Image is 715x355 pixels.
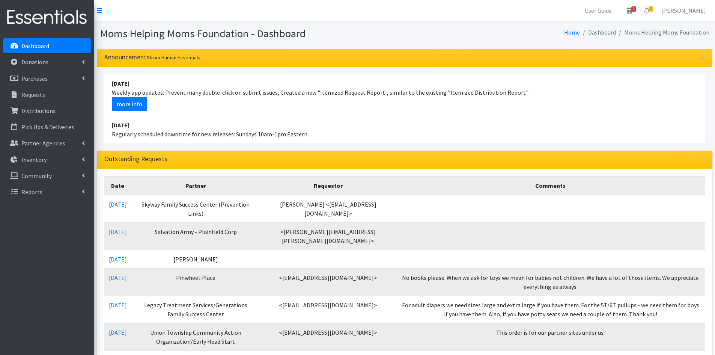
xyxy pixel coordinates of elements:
p: Requests [21,91,45,98]
td: This order is for our partner sites under us. [396,323,705,350]
th: Requestor [260,176,396,195]
a: Requests [3,87,91,102]
td: Legacy Treatment Services/Generations Family Success Center [131,296,260,323]
a: Home [564,29,580,36]
a: [DATE] [109,329,127,336]
a: User Guide [579,3,618,18]
a: more info [112,97,147,111]
a: Community [3,168,91,183]
strong: [DATE] [112,80,129,87]
p: Inventory [21,156,47,163]
p: Purchases [21,75,48,82]
a: Pick Ups & Deliveries [3,119,91,134]
td: [PERSON_NAME] <[EMAIL_ADDRESS][DOMAIN_NAME]> [260,195,396,223]
img: HumanEssentials [3,5,91,30]
td: Salvation Army - Plainfield Corp [131,222,260,250]
td: <[PERSON_NAME][EMAIL_ADDRESS][PERSON_NAME][DOMAIN_NAME]> [260,222,396,250]
a: Partner Agencies [3,136,91,151]
h3: Outstanding Requests [104,155,167,163]
li: Regularly scheduled downtime for new releases: Sundays 10am-1pm Eastern. [104,116,705,143]
td: Pinwheel Place [131,268,260,296]
span: 1 [631,6,636,12]
p: Community [21,172,52,180]
li: Weekly app updates: Prevent many double-click on submit issues; Created a new "Itemized Request R... [104,74,705,116]
th: Partner [131,176,260,195]
th: Date [104,176,131,195]
a: [DATE] [109,255,127,263]
a: Inventory [3,152,91,167]
a: 3 [638,3,655,18]
span: 3 [649,6,653,12]
strong: [DATE] [112,121,129,129]
td: No books please. When we ask for toys we mean for babies not children. We have a lot of those ite... [396,268,705,296]
a: [DATE] [109,274,127,281]
td: [PERSON_NAME] [131,250,260,268]
a: [PERSON_NAME] [655,3,712,18]
a: 1 [621,3,638,18]
p: Dashboard [21,42,49,50]
a: [DATE] [109,201,127,208]
a: Donations [3,54,91,69]
p: Reports [21,188,42,196]
td: <[EMAIL_ADDRESS][DOMAIN_NAME]> [260,323,396,350]
a: [DATE] [109,228,127,236]
td: For adult diapers we need sizes large and extra large if you have them. For the 5T/6T pullups - w... [396,296,705,323]
h1: Moms Helping Moms Foundation - Dashboard [100,27,402,40]
a: [DATE] [109,301,127,309]
a: Distributions [3,103,91,118]
h3: Announcements [104,53,200,61]
td: <[EMAIL_ADDRESS][DOMAIN_NAME]> [260,296,396,323]
p: Partner Agencies [21,139,65,147]
p: Donations [21,58,48,66]
small: from Human Essentials [149,54,200,61]
li: Dashboard [580,27,616,38]
td: Skyway Family Success Center (Prevention Links) [131,195,260,223]
th: Comments [396,176,705,195]
a: Purchases [3,71,91,86]
a: Reports [3,184,91,199]
a: Dashboard [3,38,91,53]
td: Union Township Community Action Organization/Early Head Start [131,323,260,350]
p: Distributions [21,107,56,115]
li: Moms Helping Moms Foundation [616,27,709,38]
p: Pick Ups & Deliveries [21,123,74,131]
td: <[EMAIL_ADDRESS][DOMAIN_NAME]> [260,268,396,296]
